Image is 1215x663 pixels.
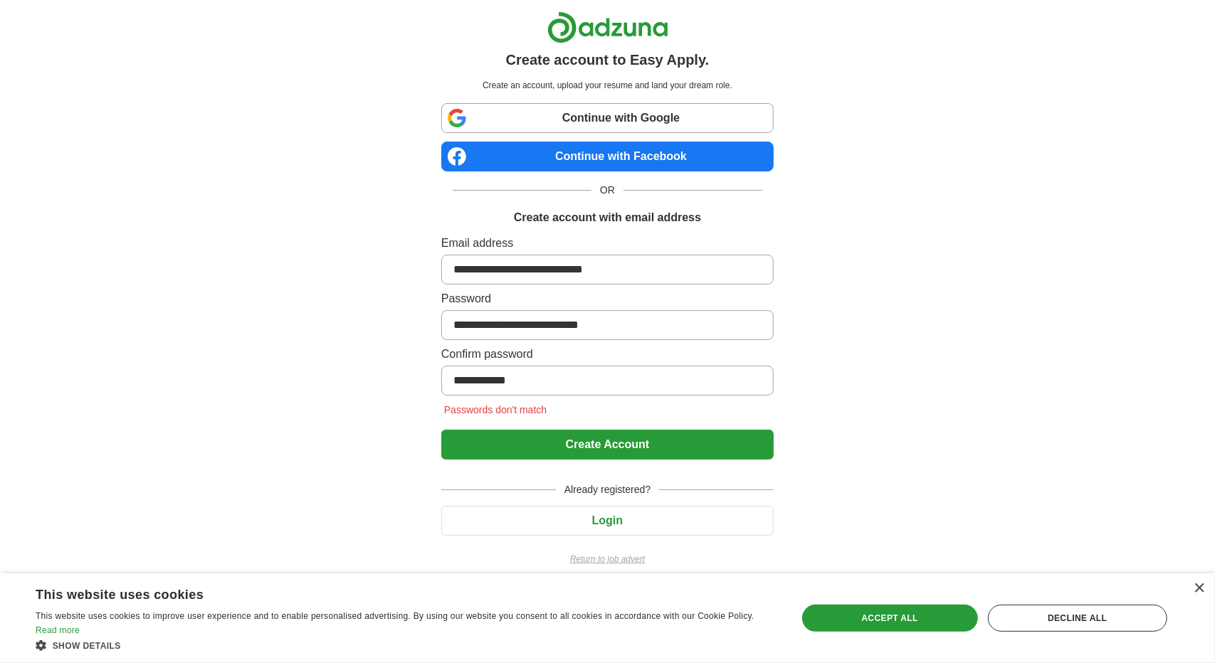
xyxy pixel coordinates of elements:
div: Decline all [988,605,1167,632]
button: Create Account [441,430,774,460]
label: Password [441,290,774,307]
span: Show details [53,641,121,651]
a: Login [441,514,774,526]
a: Return to job advert [441,553,774,566]
label: Email address [441,235,774,252]
div: Accept all [802,605,978,632]
div: Show details [36,638,774,652]
a: Read more, opens a new window [36,625,80,635]
div: Close [1194,583,1204,594]
div: This website uses cookies [36,582,739,603]
span: OR [591,183,624,198]
span: Passwords don't match [441,404,549,415]
span: This website uses cookies to improve user experience and to enable personalised advertising. By u... [36,611,754,621]
button: Login [441,506,774,536]
img: Adzuna logo [547,11,668,43]
h1: Create account with email address [514,209,701,226]
p: Create an account, upload your resume and land your dream role. [444,79,771,92]
span: Already registered? [556,482,659,497]
h1: Create account to Easy Apply. [506,49,710,70]
label: Confirm password [441,346,774,363]
a: Continue with Google [441,103,774,133]
a: Continue with Facebook [441,142,774,171]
